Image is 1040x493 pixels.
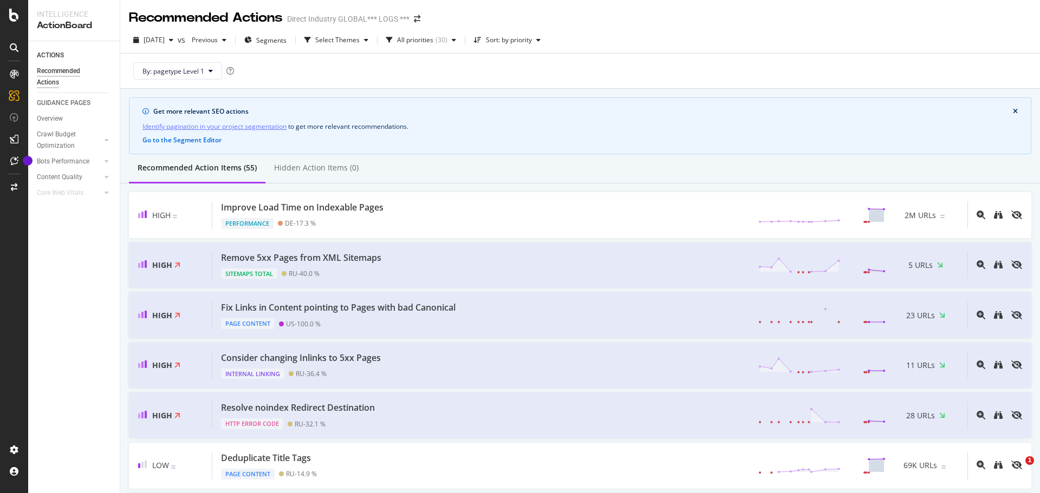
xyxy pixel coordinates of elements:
a: binoculars [994,460,1003,470]
div: Resolve noindex Redirect Destination [221,402,375,414]
div: Intelligence [37,9,111,19]
span: Low [152,460,169,470]
div: GUIDANCE PAGES [37,97,90,109]
span: Segments [256,36,287,45]
span: 2M URLs [905,210,936,221]
span: 28 URLs [906,410,935,421]
div: magnifying-glass-plus [977,260,985,269]
div: Select Themes [315,37,360,43]
div: Overview [37,113,63,124]
span: 2025 Aug. 18th [144,35,165,44]
div: ActionBoard [37,19,111,32]
div: Internal Linking [221,369,284,379]
span: High [152,210,171,220]
div: arrow-right-arrow-left [414,15,420,23]
a: Content Quality [37,172,101,183]
div: eye-slash [1011,311,1022,319]
div: Sort: by priority [486,37,532,43]
div: magnifying-glass-plus [977,311,985,319]
a: GUIDANCE PAGES [37,97,112,109]
button: Go to the Segment Editor [142,136,222,144]
a: Core Web Vitals [37,187,101,199]
div: Direct Industry GLOBAL*** LOGS *** [287,14,409,24]
a: binoculars [994,260,1003,270]
a: Identify pagination in your project segmentation [142,121,287,132]
div: Recommended Actions [129,9,283,27]
span: High [152,360,172,370]
div: eye-slash [1011,211,1022,219]
button: Previous [187,31,231,49]
span: High [152,260,172,270]
div: Tooltip anchor [23,156,32,166]
div: to get more relevant recommendations . [142,121,1018,132]
div: RU - 32.1 % [295,420,326,428]
div: binoculars [994,411,1003,419]
div: HTTP Error Code [221,418,283,429]
div: Page Content [221,469,275,479]
span: 11 URLs [906,360,935,371]
div: binoculars [994,461,1003,469]
div: Deduplicate Title Tags [221,452,311,464]
span: 23 URLs [906,310,935,321]
span: Previous [187,35,218,44]
div: magnifying-glass-plus [977,461,985,469]
a: ACTIONS [37,50,112,61]
div: Fix Links in Content pointing to Pages with bad Canonical [221,301,456,314]
div: Sitemaps Total [221,268,277,279]
span: 5 URLs [908,260,933,271]
a: binoculars [994,410,1003,420]
a: Recommended Actions [37,65,112,88]
img: Equal [941,465,946,469]
div: info banner [129,97,1031,154]
div: Content Quality [37,172,82,183]
span: vs [178,35,187,45]
div: Improve Load Time on Indexable Pages [221,201,383,214]
div: Recommended Action Items (55) [138,162,257,173]
div: eye-slash [1011,260,1022,269]
div: Recommended Actions [37,65,102,88]
div: eye-slash [1011,360,1022,369]
a: Overview [37,113,112,124]
a: binoculars [994,210,1003,220]
div: ( 30 ) [435,37,447,43]
div: DE - 17.3 % [285,219,316,227]
span: By: pagetype Level 1 [142,67,204,76]
span: 1 [1025,456,1034,465]
div: binoculars [994,360,1003,369]
div: Bots Performance [37,156,89,167]
div: eye-slash [1011,411,1022,419]
div: Performance [221,218,274,229]
div: Get more relevant SEO actions [153,107,1013,116]
button: Sort: by priority [470,31,545,49]
img: Equal [940,215,945,218]
a: Crawl Budget Optimization [37,129,101,152]
div: magnifying-glass-plus [977,360,985,369]
button: [DATE] [129,31,178,49]
iframe: Intercom live chat [1003,456,1029,482]
div: RU - 14.9 % [286,470,317,478]
button: By: pagetype Level 1 [133,62,222,80]
div: All priorities [397,37,433,43]
span: High [152,410,172,420]
span: 69K URLs [903,460,937,471]
div: Remove 5xx Pages from XML Sitemaps [221,252,381,264]
a: binoculars [994,310,1003,320]
div: Consider changing Inlinks to 5xx Pages [221,352,381,364]
a: Bots Performance [37,156,101,167]
div: Core Web Vitals [37,187,83,199]
button: All priorities(30) [382,31,460,49]
div: magnifying-glass-plus [977,411,985,419]
div: RU - 36.4 % [296,370,327,378]
div: magnifying-glass-plus [977,211,985,219]
div: binoculars [994,311,1003,319]
button: Select Themes [300,31,373,49]
div: Page Content [221,318,275,329]
img: Equal [171,465,175,469]
div: binoculars [994,260,1003,269]
a: binoculars [994,360,1003,370]
div: US - 100.0 % [286,320,321,328]
button: close banner [1010,106,1020,117]
div: Crawl Budget Optimization [37,129,94,152]
img: Equal [173,215,177,218]
span: High [152,310,172,320]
